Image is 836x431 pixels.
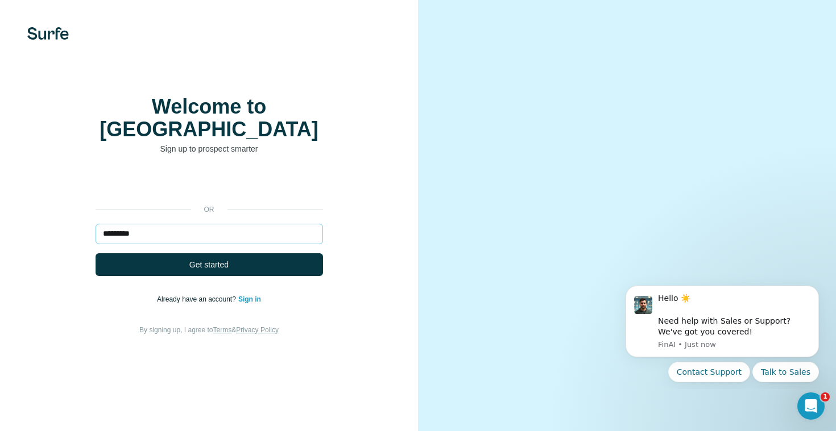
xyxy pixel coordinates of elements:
[236,326,279,334] a: Privacy Policy
[189,259,229,270] span: Get started
[96,143,323,154] p: Sign up to prospect smarter
[96,95,323,141] h1: Welcome to [GEOGRAPHIC_DATA]
[90,171,329,196] iframe: Sign in with Google Button
[27,27,69,40] img: Surfe's logo
[213,326,232,334] a: Terms
[139,326,279,334] span: By signing up, I agree to &
[797,392,825,420] iframe: Intercom live chat
[821,392,830,401] span: 1
[238,295,261,303] a: Sign in
[609,275,836,389] iframe: Intercom notifications message
[191,204,227,215] p: or
[96,253,323,276] button: Get started
[157,295,238,303] span: Already have an account?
